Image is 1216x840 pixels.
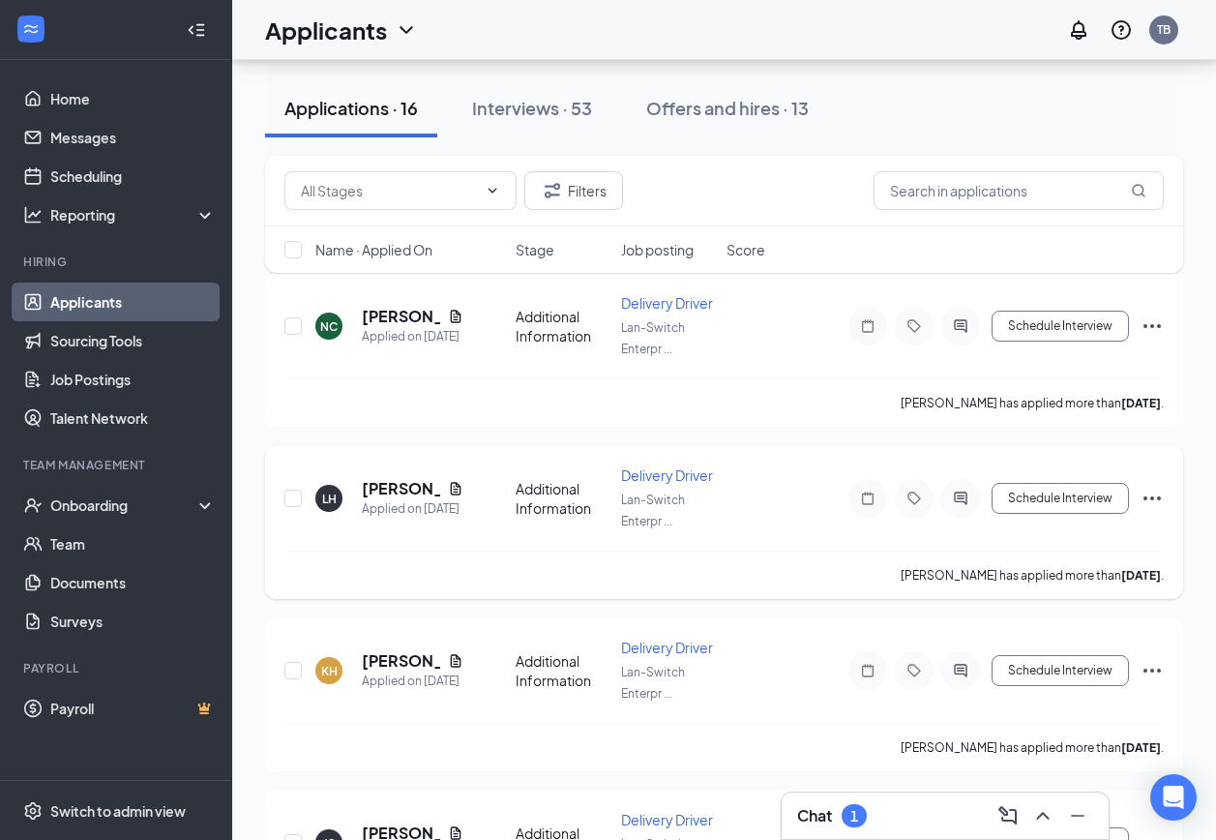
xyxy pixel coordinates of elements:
div: Hiring [23,254,212,270]
button: Schedule Interview [992,655,1129,686]
svg: Notifications [1067,18,1090,42]
div: Onboarding [50,495,199,515]
div: Applications · 16 [284,96,418,120]
svg: ChevronDown [395,18,418,42]
svg: Document [448,481,463,496]
span: Delivery Driver [621,294,713,312]
input: All Stages [301,180,477,201]
h5: [PERSON_NAME] [362,478,440,499]
a: Messages [50,118,216,157]
h3: Chat [797,805,832,826]
svg: ActiveChat [949,318,972,334]
div: Additional Information [516,479,609,518]
span: Lan-Switch Enterpr ... [621,320,685,356]
b: [DATE] [1121,740,1161,755]
svg: Settings [23,801,43,821]
svg: Collapse [187,20,206,40]
p: [PERSON_NAME] has applied more than . [901,395,1164,411]
svg: Note [856,663,879,678]
p: [PERSON_NAME] has applied more than . [901,567,1164,584]
svg: ActiveChat [949,491,972,506]
span: Lan-Switch Enterpr ... [621,493,685,528]
svg: ChevronUp [1031,804,1054,827]
div: 1 [850,808,858,825]
button: Minimize [1062,800,1093,831]
div: KH [321,663,338,679]
div: Applied on [DATE] [362,327,463,346]
svg: Ellipses [1141,315,1164,338]
h1: Applicants [265,14,387,46]
span: Score [727,240,765,259]
svg: Tag [903,663,926,678]
svg: Filter [541,179,564,202]
b: [DATE] [1121,396,1161,410]
svg: Ellipses [1141,487,1164,510]
span: Lan-Switch Enterpr ... [621,665,685,701]
div: Applied on [DATE] [362,499,463,519]
div: Interviews · 53 [472,96,592,120]
svg: WorkstreamLogo [21,19,41,39]
button: Schedule Interview [992,483,1129,514]
div: Reporting [50,205,217,225]
span: Job posting [621,240,694,259]
a: Talent Network [50,399,216,437]
a: Sourcing Tools [50,321,216,360]
a: Documents [50,563,216,602]
a: Job Postings [50,360,216,399]
div: Payroll [23,660,212,676]
svg: Tag [903,318,926,334]
button: Filter Filters [524,171,623,210]
button: Schedule Interview [992,311,1129,342]
svg: UserCheck [23,495,43,515]
b: [DATE] [1121,568,1161,583]
svg: MagnifyingGlass [1131,183,1146,198]
svg: QuestionInfo [1110,18,1133,42]
a: Surveys [50,602,216,641]
div: NC [320,318,338,335]
svg: Note [856,491,879,506]
a: Team [50,525,216,563]
a: Applicants [50,283,216,321]
svg: ComposeMessage [996,804,1020,827]
svg: Ellipses [1141,659,1164,682]
div: Additional Information [516,651,609,690]
button: ComposeMessage [993,800,1023,831]
button: ChevronUp [1027,800,1058,831]
span: Name · Applied On [315,240,432,259]
div: Offers and hires · 13 [646,96,809,120]
div: LH [322,491,337,507]
div: Open Intercom Messenger [1150,774,1197,821]
svg: Minimize [1066,804,1089,827]
div: TB [1157,21,1171,38]
svg: Tag [903,491,926,506]
div: Switch to admin view [50,801,186,821]
a: PayrollCrown [50,689,216,728]
svg: ActiveChat [949,663,972,678]
a: Home [50,79,216,118]
input: Search in applications [874,171,1164,210]
h5: [PERSON_NAME] [362,306,440,327]
p: [PERSON_NAME] has applied more than . [901,739,1164,756]
div: Team Management [23,457,212,473]
svg: Analysis [23,205,43,225]
svg: Note [856,318,879,334]
svg: ChevronDown [485,183,500,198]
span: Delivery Driver [621,466,713,484]
span: Delivery Driver [621,639,713,656]
span: Delivery Driver [621,811,713,828]
a: Scheduling [50,157,216,195]
div: Additional Information [516,307,609,345]
h5: [PERSON_NAME] [362,650,440,672]
svg: Document [448,653,463,669]
span: Stage [516,240,554,259]
svg: Document [448,309,463,324]
div: Applied on [DATE] [362,672,463,691]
